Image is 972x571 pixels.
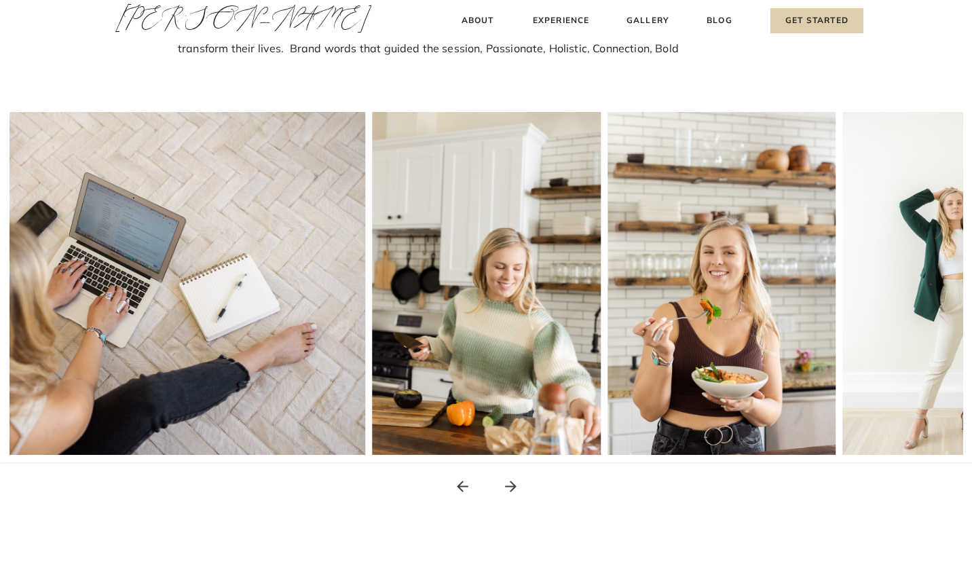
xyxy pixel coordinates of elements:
a: About [457,14,498,28]
a: Gallery [625,14,671,28]
a: Blog [704,14,735,28]
a: Experience [531,14,591,28]
a: Get Started [770,8,863,33]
